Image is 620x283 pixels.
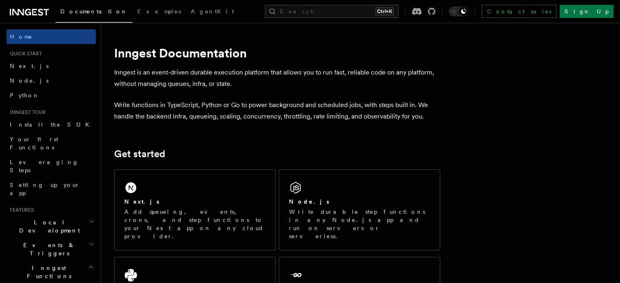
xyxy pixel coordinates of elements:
[7,264,88,280] span: Inngest Functions
[10,159,79,173] span: Leveraging Steps
[7,59,96,73] a: Next.js
[10,136,58,151] span: Your first Functions
[482,5,556,18] a: Contact sales
[560,5,613,18] a: Sign Up
[137,8,181,15] span: Examples
[449,7,468,16] button: Toggle dark mode
[10,33,33,41] span: Home
[7,109,46,116] span: Inngest tour
[186,2,239,22] a: AgentKit
[114,46,440,60] h1: Inngest Documentation
[10,63,49,69] span: Next.js
[289,197,329,206] h2: Node.js
[289,208,430,240] p: Write durable step functions in any Node.js app and run on servers or serverless.
[191,8,234,15] span: AgentKit
[7,241,89,257] span: Events & Triggers
[265,5,399,18] button: Search...Ctrl+K
[55,2,132,23] a: Documentation
[7,132,96,155] a: Your first Functions
[124,208,265,240] p: Add queueing, events, crons, and step functions to your Next app on any cloud provider.
[7,238,96,261] button: Events & Triggers
[132,2,186,22] a: Examples
[10,92,40,99] span: Python
[7,117,96,132] a: Install the SDK
[7,218,89,235] span: Local Development
[114,148,165,160] a: Get started
[375,7,394,15] kbd: Ctrl+K
[7,73,96,88] a: Node.js
[10,121,94,128] span: Install the SDK
[7,29,96,44] a: Home
[7,215,96,238] button: Local Development
[60,8,128,15] span: Documentation
[279,169,440,250] a: Node.jsWrite durable step functions in any Node.js app and run on servers or serverless.
[7,155,96,178] a: Leveraging Steps
[7,178,96,200] a: Setting up your app
[114,67,440,90] p: Inngest is an event-driven durable execution platform that allows you to run fast, reliable code ...
[7,88,96,103] a: Python
[10,182,80,196] span: Setting up your app
[124,197,159,206] h2: Next.js
[7,207,34,213] span: Features
[10,77,49,84] span: Node.js
[7,50,42,57] span: Quick start
[114,169,276,250] a: Next.jsAdd queueing, events, crons, and step functions to your Next app on any cloud provider.
[114,99,440,122] p: Write functions in TypeScript, Python or Go to power background and scheduled jobs, with steps bu...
